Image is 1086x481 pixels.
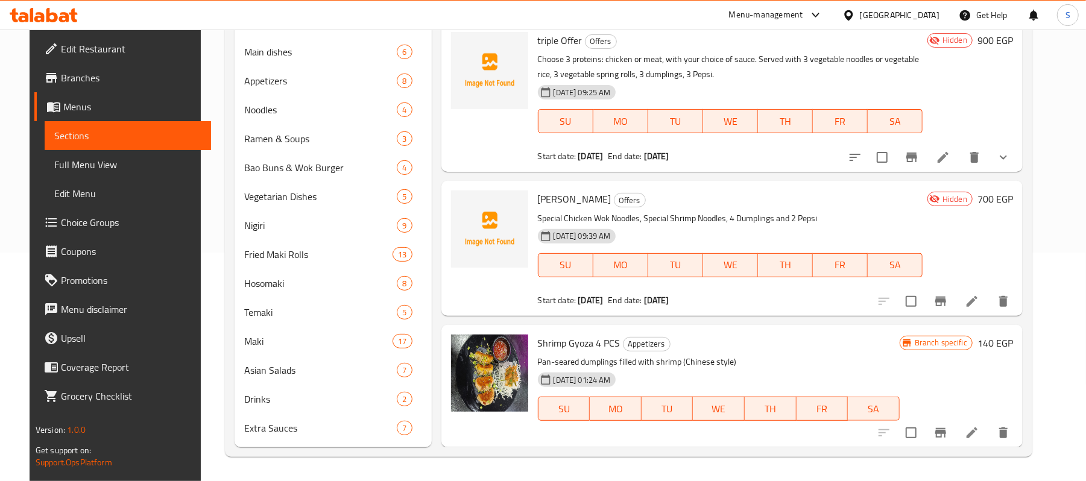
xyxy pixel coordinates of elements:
[34,266,211,295] a: Promotions
[578,292,603,308] b: [DATE]
[813,109,868,133] button: FR
[34,237,211,266] a: Coupons
[538,211,923,226] p: Special Chicken Wok Noodles, Special Shrimp Noodles, 4 Dumplings and 2 Pepsi
[538,31,582,49] span: triple Offer
[54,157,201,172] span: Full Menu View
[235,356,432,385] div: Asian Salads7
[34,34,211,63] a: Edit Restaurant
[244,276,397,291] span: Hosomaki
[397,363,412,377] div: items
[397,394,411,405] span: 2
[45,150,211,179] a: Full Menu View
[549,374,616,386] span: [DATE] 01:24 AM
[235,385,432,413] div: Drinks2
[538,109,593,133] button: SU
[648,253,703,277] button: TU
[910,337,972,348] span: Branch specific
[244,247,393,262] div: Fried Maki Rolls
[763,113,808,130] span: TH
[703,253,758,277] button: WE
[61,360,201,374] span: Coverage Report
[936,150,950,165] a: Edit menu item
[244,218,397,233] span: Nigiri
[235,240,432,269] div: Fried Maki Rolls13
[758,253,813,277] button: TH
[235,327,432,356] div: Maki17
[590,397,642,421] button: MO
[868,253,923,277] button: SA
[393,249,411,260] span: 13
[898,420,924,445] span: Select to update
[34,382,211,410] a: Grocery Checklist
[624,337,670,351] span: Appetizers
[397,365,411,376] span: 7
[244,189,397,204] div: Vegetarian Dishes
[860,8,939,22] div: [GEOGRAPHIC_DATA]
[926,418,955,447] button: Branch-specific-item
[938,34,972,46] span: Hidden
[598,256,643,274] span: MO
[397,102,412,117] div: items
[36,422,65,438] span: Version:
[34,295,211,324] a: Menu disclaimer
[244,160,397,175] span: Bao Buns & Wok Burger
[244,131,397,146] div: Ramen & Soups
[693,397,745,421] button: WE
[235,124,432,153] div: Ramen & Soups3
[703,109,758,133] button: WE
[873,256,918,274] span: SA
[989,287,1018,316] button: delete
[393,334,412,348] div: items
[758,109,813,133] button: TH
[965,426,979,440] a: Edit menu item
[61,389,201,403] span: Grocery Checklist
[45,121,211,150] a: Sections
[608,292,642,308] span: End date:
[244,392,397,406] span: Drinks
[708,256,753,274] span: WE
[595,400,637,418] span: MO
[898,289,924,314] span: Select to update
[393,247,412,262] div: items
[853,400,895,418] span: SA
[397,162,411,174] span: 4
[897,143,926,172] button: Branch-specific-item
[244,74,397,88] span: Appetizers
[61,71,201,85] span: Branches
[873,113,918,130] span: SA
[763,256,808,274] span: TH
[235,413,432,442] div: Extra Sauces7
[996,150,1011,165] svg: Show Choices
[244,421,397,435] div: Extra Sauces
[61,273,201,288] span: Promotions
[698,400,740,418] span: WE
[397,75,411,87] span: 8
[235,211,432,240] div: Nigiri9
[750,400,792,418] span: TH
[977,32,1013,49] h6: 900 EGP
[1065,8,1070,22] span: S
[614,193,646,207] div: Offers
[538,253,593,277] button: SU
[538,52,923,82] p: Choose 3 proteins: chicken or meat, with your choice of sauce. Served with 3 vegetable noodles or...
[235,66,432,95] div: Appetizers8
[593,109,648,133] button: MO
[653,256,698,274] span: TU
[543,400,586,418] span: SU
[244,334,393,348] span: Maki
[34,63,211,92] a: Branches
[648,109,703,133] button: TU
[397,191,411,203] span: 5
[397,307,411,318] span: 5
[586,34,616,48] span: Offers
[54,128,201,143] span: Sections
[977,335,1013,351] h6: 140 EGP
[598,113,643,130] span: MO
[244,363,397,377] div: Asian Salads
[397,160,412,175] div: items
[965,294,979,309] a: Edit menu item
[451,32,528,109] img: triple Offer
